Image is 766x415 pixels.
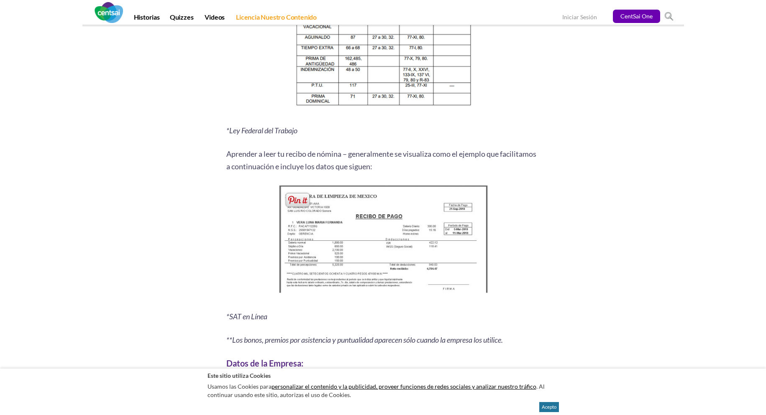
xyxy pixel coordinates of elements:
[95,2,123,23] img: CentSai
[165,13,199,25] a: Quizzes
[226,357,540,369] h3: Datos de la Empresa:
[200,13,230,25] a: Videos
[226,336,503,345] i: **Los bonos, premios por asistencia y puntualidad aparecen sólo cuando la empresa los utilice.
[208,372,559,379] h2: Este sitio utiliza Cookies
[208,380,559,401] p: Usamos las Cookies para . Al continuar usando este sitio, autorizas el uso de Cookies.
[613,10,660,23] a: CentSai One
[226,148,540,173] p: Aprender a leer tu recibo de nómina – generalmente se visualiza como el ejemplo que facilitamos a...
[226,312,267,321] i: *SAT en Línea
[562,13,597,22] a: Iniciar Sesión
[231,13,322,25] a: Licencia Nuestro Contenido
[539,402,559,412] button: Acepto
[226,126,297,135] i: *Ley Federal del Trabajo
[129,13,165,25] a: Historias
